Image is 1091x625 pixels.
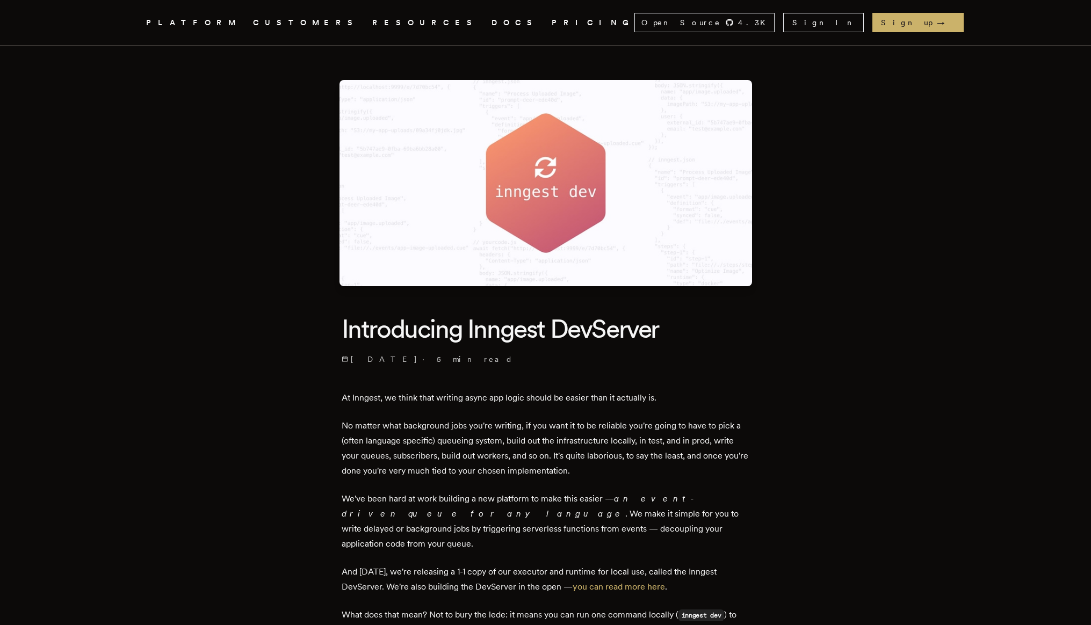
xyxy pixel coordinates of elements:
a: Sign up [872,13,964,32]
a: CUSTOMERS [253,16,359,30]
p: No matter what background jobs you're writing, if you want it to be reliable you're going to have... [342,418,750,478]
code: inngest dev [678,609,725,621]
button: PLATFORM [146,16,240,30]
span: 4.3 K [738,17,772,28]
p: We've been hard at work building a new platform to make this easier — . We make it simple for you... [342,491,750,551]
a: Sign In [783,13,864,32]
span: 5 min read [437,354,513,365]
a: DOCS [492,16,539,30]
p: · [342,354,750,365]
span: Open Source [641,17,721,28]
span: [DATE] [342,354,418,365]
button: RESOURCES [372,16,479,30]
img: Featured image for Introducing Inngest DevServer blog post [339,80,752,286]
a: PRICING [552,16,634,30]
p: And [DATE], we're releasing a 1-1 copy of our executor and runtime for local use, called the Inng... [342,564,750,594]
h1: Introducing Inngest DevServer [342,312,750,345]
p: At Inngest, we think that writing async app logic should be easier than it actually is. [342,390,750,405]
span: → [937,17,955,28]
a: you can read more here [573,582,665,592]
